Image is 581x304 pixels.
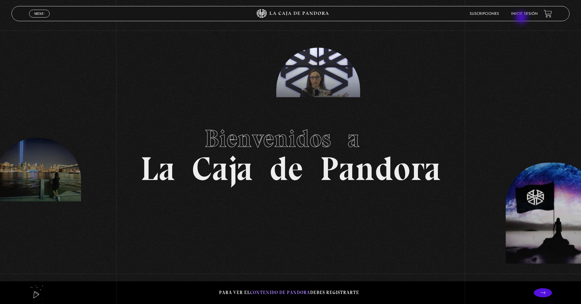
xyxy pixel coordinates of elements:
[32,17,47,21] span: Cerrar
[511,12,538,16] a: Inicie sesión
[544,10,552,18] a: View your shopping cart
[470,12,499,16] a: Suscripciones
[219,289,359,297] p: Para ver el debes registrarte
[205,124,376,153] span: Bienvenidos a
[34,12,44,15] span: Menu
[140,119,441,185] h1: La Caja de Pandora
[250,290,310,295] span: contenido de Pandora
